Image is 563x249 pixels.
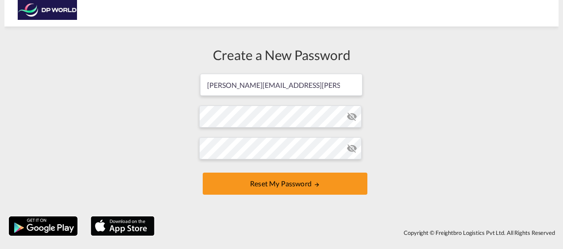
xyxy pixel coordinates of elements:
input: Email address [200,74,362,96]
div: Copyright © Freightbro Logistics Pvt Ltd. All Rights Reserved [159,225,559,240]
button: UPDATE MY PASSWORD [203,173,367,195]
img: apple.png [90,215,155,237]
div: Create a New Password [199,45,364,64]
md-icon: icon-eye-off [347,111,357,122]
md-icon: icon-eye-off [347,143,357,154]
img: google.png [8,215,78,237]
